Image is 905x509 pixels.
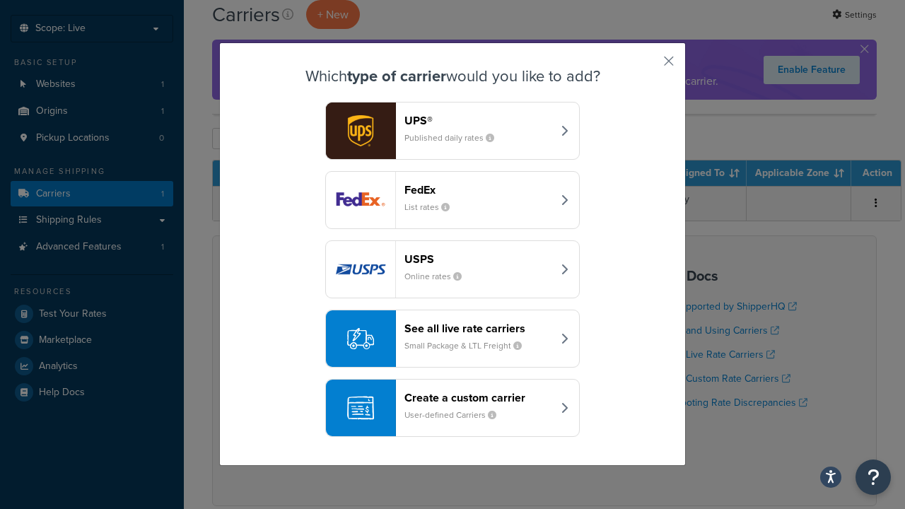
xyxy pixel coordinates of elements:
[326,241,395,298] img: usps logo
[404,339,533,352] small: Small Package & LTL Freight
[856,460,891,495] button: Open Resource Center
[404,201,461,213] small: List rates
[404,131,506,144] small: Published daily rates
[326,103,395,159] img: ups logo
[347,394,374,421] img: icon-carrier-custom-c93b8a24.svg
[326,172,395,228] img: fedEx logo
[404,409,508,421] small: User-defined Carriers
[347,64,446,88] strong: type of carrier
[404,391,552,404] header: Create a custom carrier
[404,114,552,127] header: UPS®
[404,252,552,266] header: USPS
[325,240,580,298] button: usps logoUSPSOnline rates
[404,270,473,283] small: Online rates
[255,68,650,85] h3: Which would you like to add?
[404,183,552,197] header: FedEx
[325,310,580,368] button: See all live rate carriersSmall Package & LTL Freight
[325,379,580,437] button: Create a custom carrierUser-defined Carriers
[404,322,552,335] header: See all live rate carriers
[325,102,580,160] button: ups logoUPS®Published daily rates
[325,171,580,229] button: fedEx logoFedExList rates
[347,325,374,352] img: icon-carrier-liverate-becf4550.svg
